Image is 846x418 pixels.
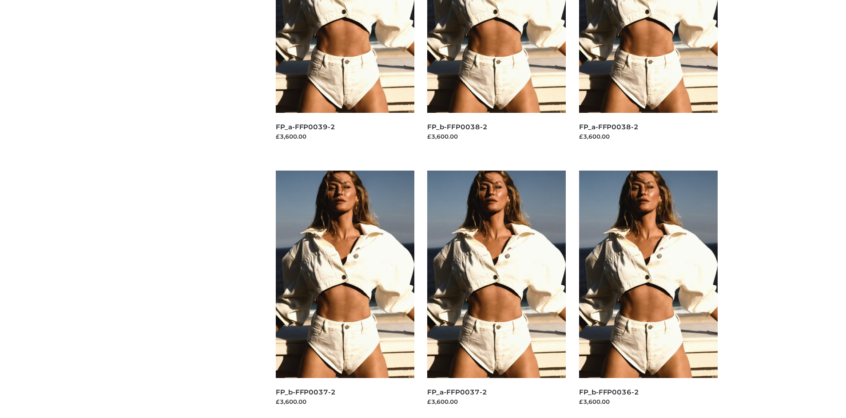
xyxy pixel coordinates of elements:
div: £3,600.00 [579,397,718,406]
div: £3,600.00 [276,132,414,141]
a: FP_a-FFP0037-2 [427,388,487,396]
a: FP_b-FFP0036-2 [579,388,639,396]
a: FP_a-FFP0038-2 [579,123,639,131]
a: FP_b-FFP0038-2 [427,123,487,131]
a: FP_b-FFP0037-2 [276,388,336,396]
a: FP_a-FFP0039-2 [276,123,335,131]
div: £3,600.00 [427,132,566,141]
div: £3,600.00 [276,397,414,406]
div: £3,600.00 [579,132,718,141]
div: £3,600.00 [427,397,566,406]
